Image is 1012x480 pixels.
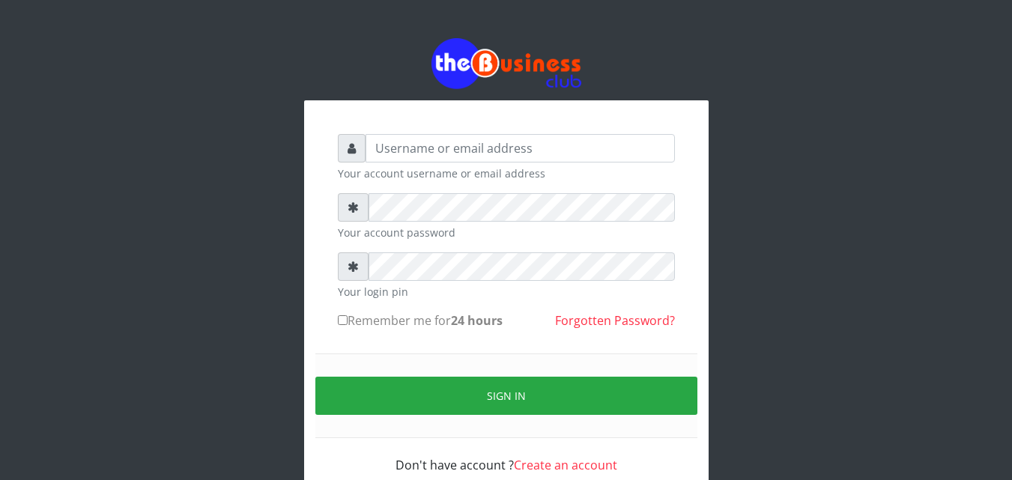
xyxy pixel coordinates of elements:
input: Remember me for24 hours [338,315,348,325]
label: Remember me for [338,312,503,329]
small: Your account username or email address [338,165,675,181]
a: Create an account [514,457,617,473]
button: Sign in [315,377,697,415]
input: Username or email address [366,134,675,162]
a: Forgotten Password? [555,312,675,329]
b: 24 hours [451,312,503,329]
small: Your login pin [338,284,675,300]
small: Your account password [338,225,675,240]
div: Don't have account ? [338,438,675,474]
